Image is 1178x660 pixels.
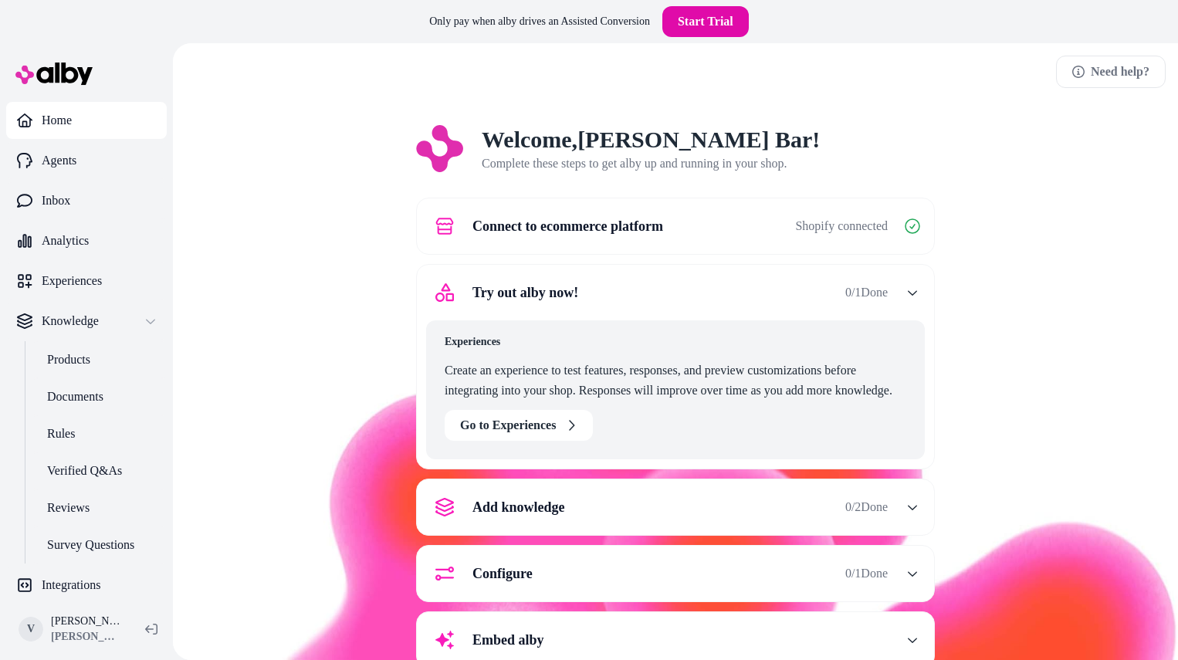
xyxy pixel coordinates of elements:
span: 0 / 1 Done [845,283,888,302]
button: Add knowledge0/2Done [426,489,925,526]
a: Analytics [6,222,167,259]
p: Documents [47,388,103,406]
a: Agents [6,142,167,179]
p: Verified Q&As [47,462,122,480]
a: Integrations [6,567,167,604]
a: Rules [32,415,167,452]
button: V[PERSON_NAME] Bar Shopify[PERSON_NAME] Bar [9,604,133,654]
span: [PERSON_NAME] Bar [51,629,120,645]
span: Shopify connected [795,217,888,235]
a: Go to Experiences [445,410,593,441]
span: Connect to ecommerce platform [472,215,663,237]
span: Embed alby [472,629,544,651]
img: Logo [416,125,463,172]
p: [PERSON_NAME] Bar Shopify [51,614,120,629]
p: Survey Questions [47,536,134,554]
a: Survey Questions [32,526,167,564]
span: V [19,617,43,641]
a: Products [32,341,167,378]
span: 0 / 1 Done [845,564,888,583]
p: Experiences [42,272,102,290]
a: Experiences [6,262,167,300]
a: Home [6,102,167,139]
p: Analytics [42,232,89,250]
div: Try out alby now!0/1Done [426,311,925,459]
p: Home [42,111,72,130]
span: Configure [472,563,533,584]
span: Experiences [445,333,906,351]
p: Integrations [42,576,100,594]
p: Products [47,350,90,369]
a: Reviews [32,489,167,526]
p: Create an experience to test features, responses, and preview customizations before integrating i... [445,360,906,401]
button: Knowledge [6,303,167,340]
h2: Welcome, [PERSON_NAME] Bar ! [482,125,820,154]
p: Agents [42,151,76,170]
a: Inbox [6,182,167,219]
p: Reviews [47,499,90,517]
a: Start Trial [662,6,749,37]
p: Only pay when alby drives an Assisted Conversion [429,14,650,29]
p: Knowledge [42,312,99,330]
button: Connect to ecommerce platformShopify connected [426,208,925,245]
span: Complete these steps to get alby up and running in your shop. [482,157,787,170]
button: Try out alby now!0/1Done [426,274,925,311]
a: Documents [32,378,167,415]
a: Need help? [1056,56,1166,88]
button: Configure0/1Done [426,555,925,592]
span: 0 / 2 Done [845,498,888,516]
span: Try out alby now! [472,282,578,303]
img: alby Bubble [173,311,1178,660]
img: alby Logo [15,63,93,85]
button: Embed alby [426,621,925,658]
p: Inbox [42,191,70,210]
span: Add knowledge [472,496,565,518]
a: Verified Q&As [32,452,167,489]
p: Rules [47,425,75,443]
